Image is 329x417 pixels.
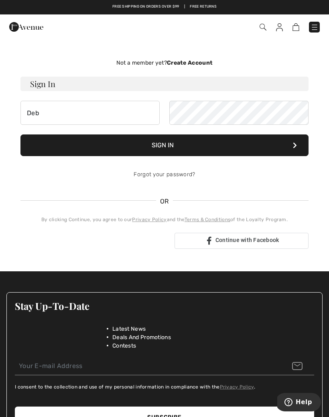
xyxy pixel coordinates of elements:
[16,232,172,250] iframe: Sign in with Google Button
[112,325,146,333] span: Latest News
[185,217,230,222] a: Terms & Conditions
[15,357,314,375] input: Your E-mail Address
[20,59,309,67] div: Not a member yet?
[277,393,321,413] iframe: Opens a widget where you can find more information
[175,233,309,249] a: Continue with Facebook
[20,134,309,156] button: Sign In
[112,4,179,10] a: Free shipping on orders over $99
[220,384,254,390] a: Privacy Policy
[20,216,309,223] div: By clicking Continue, you agree to our and the of the Loyalty Program.
[132,217,167,222] a: Privacy Policy
[190,4,217,10] a: Free Returns
[20,232,168,250] div: Sign in with Google. Opens in new tab
[9,22,43,30] a: 1ère Avenue
[20,77,309,91] h3: Sign In
[164,8,321,118] iframe: Sign in with Google Dialog
[184,4,185,10] span: |
[112,333,171,342] span: Deals And Promotions
[112,342,136,350] span: Contests
[15,383,255,391] label: I consent to the collection and use of my personal information in compliance with the .
[134,171,195,178] a: Forgot your password?
[9,19,43,35] img: 1ère Avenue
[156,197,173,206] span: OR
[20,101,160,125] input: E-mail
[15,301,314,311] h3: Stay Up-To-Date
[215,237,279,243] span: Continue with Facebook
